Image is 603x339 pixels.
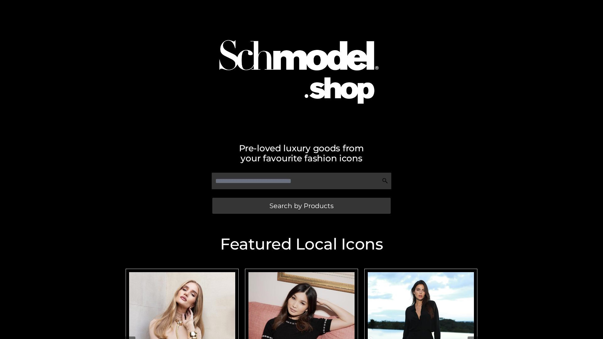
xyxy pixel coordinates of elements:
a: Search by Products [212,198,391,214]
h2: Featured Local Icons​ [122,236,481,252]
img: Search Icon [382,178,388,184]
span: Search by Products [269,202,334,209]
h2: Pre-loved luxury goods from your favourite fashion icons [122,143,481,163]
